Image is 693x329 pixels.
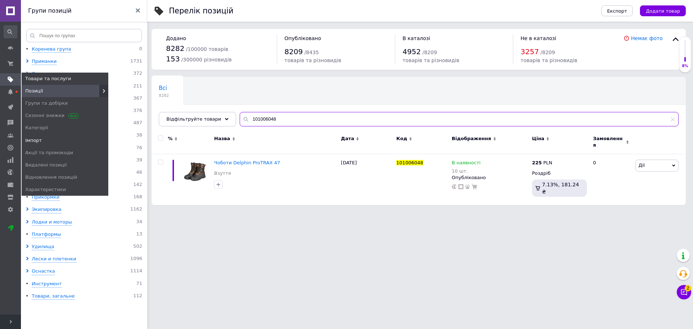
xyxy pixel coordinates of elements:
span: 8209 [284,47,303,56]
div: Оснастка [32,268,55,275]
div: Платформы [32,231,61,238]
span: 3257 [520,47,539,56]
span: товарів та різновидів [520,57,577,63]
span: Товари та послуги [25,75,71,82]
span: 2 [685,285,691,291]
span: Експорт [607,8,627,14]
span: / 300000 різновидів [181,57,232,62]
div: [DATE] [339,154,395,205]
div: Инструмент [32,281,62,287]
a: Чоботи Delphin ProTRAX 47 [214,160,280,165]
div: Лодки и моторы [32,219,72,226]
input: Пошук по назві позиції, артикулу і пошуковим запитам [240,112,679,126]
span: / 8209 [422,49,437,55]
span: 367 [133,95,142,102]
span: / 8435 [304,49,319,55]
span: 34 [136,219,142,226]
span: 1162 [130,206,142,213]
span: % [168,135,173,142]
span: 7.13%, 181.24 ₴ [542,182,579,195]
span: 76 [136,145,142,152]
span: 1096 [130,256,142,263]
div: 10 шт. [452,168,481,174]
button: Чат з покупцем2 [677,285,691,299]
div: Лески и плетенки [32,256,76,263]
div: 0 [589,154,633,205]
a: Сезонні знижки [22,109,108,122]
a: Взуття [214,170,231,177]
span: Замовлення [593,135,624,148]
span: / 8209 [540,49,555,55]
span: Назва [214,135,230,142]
span: 71 [136,281,142,287]
span: товарів та різновидів [402,57,459,63]
a: Позиції [22,85,108,97]
button: Експорт [601,5,633,16]
a: Імпорт [22,134,108,147]
span: Відображення [452,135,491,142]
button: Додати товар [640,5,686,16]
span: 372 [133,70,142,77]
span: Ціна [532,135,544,142]
div: 8% [679,64,691,69]
span: Категорії [25,125,48,131]
img: Ботинки Delphin ProTRAX 47 [180,160,210,182]
span: 0 [139,46,142,53]
span: Сезонні знижки [25,112,77,119]
a: Характеристики [22,183,108,196]
span: 487 [133,120,142,127]
div: Опубліковано [452,174,528,181]
span: Додати товар [646,8,680,14]
span: 38 [136,132,142,139]
span: / 100000 товарів [186,46,228,52]
span: Дата [341,135,354,142]
a: Немає фото [631,35,663,41]
a: Групи та добірки [22,97,108,109]
div: PLN [532,160,552,166]
span: 112 [133,293,142,300]
a: Акції та промокоди [22,147,108,159]
div: Удилища [32,243,54,250]
span: 168 [133,194,142,201]
span: Акції та промокоди [25,150,73,156]
span: 46 [136,169,142,176]
span: 376 [133,108,142,114]
b: 225 [532,160,542,165]
span: Позиції [25,88,43,94]
div: Сигнализаторы поклевки [32,70,95,77]
div: Перелік позицій [169,7,234,15]
span: Відновлення позицій [25,174,77,181]
div: Роздріб [532,170,587,177]
a: Видалені позиції [22,159,108,171]
span: 153 [166,55,180,63]
span: 502 [133,243,142,250]
span: Видалені позиції [25,162,67,168]
span: Всі [159,85,167,91]
span: Відфільтруйте товари [166,116,221,122]
span: 101006048 [396,160,423,165]
span: 142 [133,182,142,189]
span: 8282 [159,93,169,98]
a: Відновлення позицій [22,171,108,183]
span: Групи та добірки [25,100,68,107]
span: 39 [136,157,142,164]
span: Додано [166,35,186,41]
span: Імпорт [25,137,42,144]
a: Категорії [22,122,108,134]
span: 4952 [402,47,421,56]
div: Экипировка [32,206,61,213]
span: товарів та різновидів [284,57,341,63]
span: В каталозі [402,35,430,41]
span: Дії [638,163,645,168]
span: 211 [133,83,142,90]
div: Коренева група [32,46,71,53]
input: Пошук по групах [26,29,142,42]
span: Не в каталозі [520,35,556,41]
span: 1731 [130,58,142,65]
span: 13 [136,231,142,238]
span: Код [396,135,407,142]
div: Прикормки [32,194,60,201]
span: 8282 [166,44,184,53]
span: 1114 [130,268,142,275]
